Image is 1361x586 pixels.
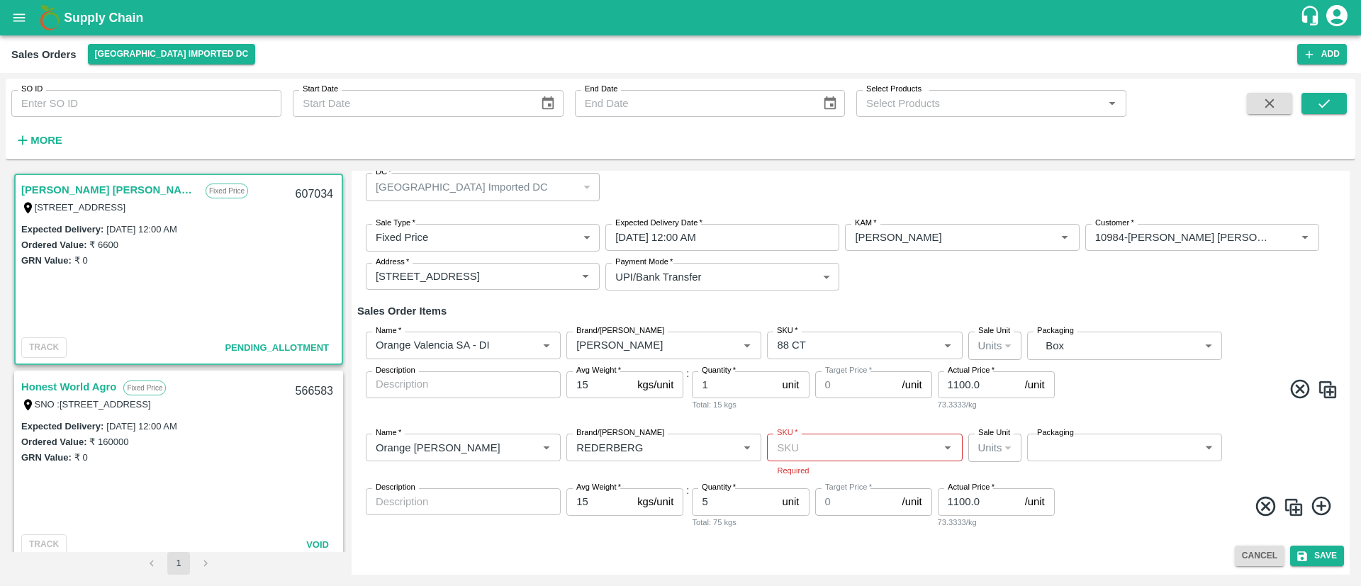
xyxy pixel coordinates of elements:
[566,371,632,398] input: 0.0
[306,539,329,550] span: Void
[615,257,673,268] label: Payment Mode
[537,438,556,456] button: Open
[206,184,248,198] p: Fixed Price
[939,336,957,354] button: Open
[30,135,62,146] strong: More
[738,336,756,354] button: Open
[293,90,529,117] input: Start Date
[376,167,392,178] label: DC
[777,325,797,337] label: SKU
[978,338,1002,354] p: Units
[1296,228,1314,247] button: Open
[571,438,715,456] input: Create Brand/Marka
[1090,228,1273,247] input: Customer
[370,336,515,354] input: Name
[106,224,177,235] label: [DATE] 12:00 AM
[357,305,447,317] strong: Sales Order Items
[1037,427,1074,439] label: Packaging
[1235,546,1284,566] button: Cancel
[35,399,151,410] label: SNO :[STREET_ADDRESS]
[21,255,72,266] label: GRN Value:
[89,436,128,447] label: ₹ 160000
[825,482,872,493] label: Target Price
[376,365,415,376] label: Description
[287,178,342,211] div: 607034
[585,84,617,95] label: End Date
[1025,377,1045,393] p: /unit
[902,377,922,393] p: /unit
[534,90,561,117] button: Choose date
[370,267,554,286] input: Address
[738,438,756,456] button: Open
[692,516,809,529] div: Total: 75 kgs
[376,218,415,229] label: Sale Type
[978,325,1010,337] label: Sale Unit
[948,365,995,376] label: Actual Price
[74,255,88,266] label: ₹ 0
[167,552,190,575] button: page 1
[576,365,621,376] label: Avg Weight
[938,398,1055,411] div: 73.3333/kg
[376,230,428,245] p: Fixed Price
[287,375,342,408] div: 566583
[702,482,736,493] label: Quantity
[1103,94,1121,113] button: Open
[1025,494,1045,509] p: /unit
[21,378,116,396] a: Honest World Agro
[225,342,329,353] span: Pending_Allotment
[777,464,952,477] p: Required
[138,552,219,575] nav: pagination navigation
[74,452,88,463] label: ₹ 0
[21,84,43,95] label: SO ID
[1297,44,1347,64] button: Add
[1324,3,1350,33] div: account of current user
[783,377,800,393] p: unit
[575,90,811,117] input: End Date
[817,90,844,117] button: Choose date
[21,452,72,463] label: GRN Value:
[123,381,166,395] p: Fixed Price
[948,482,995,493] label: Actual Price
[21,181,198,199] a: [PERSON_NAME] [PERSON_NAME] Sugdare
[637,494,673,509] p: kgs/unit
[21,421,103,432] label: Expected Delivery :
[1055,228,1074,247] button: Open
[939,438,957,456] button: Open
[370,438,515,456] input: Name
[376,325,401,337] label: Name
[849,228,1033,247] input: KAM
[11,128,66,152] button: More
[576,325,664,337] label: Brand/[PERSON_NAME]
[35,202,126,213] label: [STREET_ADDRESS]
[938,516,1055,529] div: 73.3333/kg
[357,320,1344,422] div: :
[615,269,701,285] p: UPI/Bank Transfer
[571,336,715,354] input: Create Brand/Marka
[21,240,86,250] label: Ordered Value:
[771,438,934,456] input: SKU
[376,427,401,439] label: Name
[357,422,1344,540] div: :
[855,218,877,229] label: KAM
[3,1,35,34] button: open drawer
[64,8,1299,28] a: Supply Chain
[825,365,872,376] label: Target Price
[978,427,1010,439] label: Sale Unit
[702,365,736,376] label: Quantity
[376,257,409,268] label: Address
[89,240,118,250] label: ₹ 6600
[692,398,809,411] div: Total: 15 kgs
[1095,218,1134,229] label: Customer
[1283,497,1304,518] img: CloneIcon
[866,84,922,95] label: Select Products
[21,224,103,235] label: Expected Delivery :
[11,45,77,64] div: Sales Orders
[376,482,415,493] label: Description
[64,11,143,25] b: Supply Chain
[88,44,256,64] button: Select DC
[771,336,916,354] input: SKU
[537,336,556,354] button: Open
[21,436,86,447] label: Ordered Value:
[303,84,338,95] label: Start Date
[576,267,595,286] button: Open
